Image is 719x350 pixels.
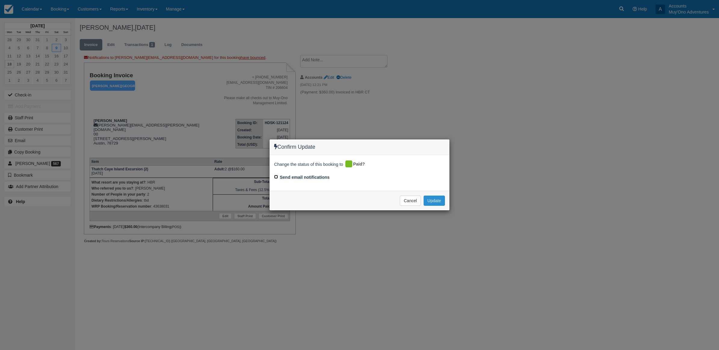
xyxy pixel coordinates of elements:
button: Update [424,196,445,206]
span: Change the status of this booking to [274,161,343,169]
button: Cancel [400,196,421,206]
h4: Confirm Update [274,144,445,150]
div: Paid? [344,160,369,169]
label: Send email notifications [280,174,330,181]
